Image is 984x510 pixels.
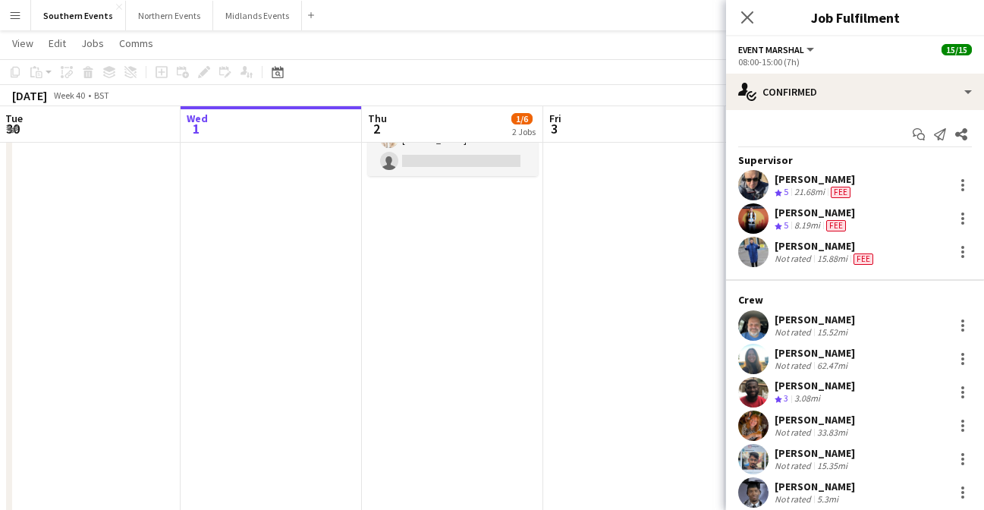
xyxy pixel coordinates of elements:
[775,413,855,427] div: [PERSON_NAME]
[791,186,828,199] div: 21.68mi
[814,326,850,338] div: 15.52mi
[119,36,153,50] span: Comms
[547,120,561,137] span: 3
[791,219,823,232] div: 8.19mi
[775,326,814,338] div: Not rated
[814,427,850,438] div: 33.83mi
[823,219,849,232] div: Crew has different fees then in role
[113,33,159,53] a: Comms
[831,187,850,198] span: Fee
[784,186,788,197] span: 5
[726,153,984,167] div: Supervisor
[511,113,533,124] span: 1/6
[775,346,855,360] div: [PERSON_NAME]
[512,126,536,137] div: 2 Jobs
[814,360,850,371] div: 62.47mi
[775,239,876,253] div: [PERSON_NAME]
[184,120,208,137] span: 1
[826,220,846,231] span: Fee
[784,392,788,404] span: 3
[726,74,984,110] div: Confirmed
[828,186,854,199] div: Crew has different fees then in role
[726,8,984,27] h3: Job Fulfilment
[368,112,387,125] span: Thu
[5,112,23,125] span: Tue
[187,112,208,125] span: Wed
[126,1,213,30] button: Northern Events
[775,427,814,438] div: Not rated
[775,253,814,265] div: Not rated
[50,90,88,101] span: Week 40
[738,56,972,68] div: 08:00-15:00 (7h)
[775,493,814,505] div: Not rated
[775,313,855,326] div: [PERSON_NAME]
[213,1,302,30] button: Midlands Events
[549,112,561,125] span: Fri
[850,253,876,265] div: Crew has different fees then in role
[775,446,855,460] div: [PERSON_NAME]
[814,253,850,265] div: 15.88mi
[81,36,104,50] span: Jobs
[12,36,33,50] span: View
[854,253,873,265] span: Fee
[814,460,850,471] div: 15.35mi
[791,392,823,405] div: 3.08mi
[75,33,110,53] a: Jobs
[775,206,855,219] div: [PERSON_NAME]
[784,219,788,231] span: 5
[775,379,855,392] div: [PERSON_NAME]
[738,44,816,55] button: Event Marshal
[775,480,855,493] div: [PERSON_NAME]
[12,88,47,103] div: [DATE]
[94,90,109,101] div: BST
[3,120,23,137] span: 30
[726,293,984,307] div: Crew
[775,360,814,371] div: Not rated
[775,172,855,186] div: [PERSON_NAME]
[942,44,972,55] span: 15/15
[31,1,126,30] button: Southern Events
[6,33,39,53] a: View
[49,36,66,50] span: Edit
[814,493,841,505] div: 5.3mi
[775,460,814,471] div: Not rated
[738,44,804,55] span: Event Marshal
[42,33,72,53] a: Edit
[366,120,387,137] span: 2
